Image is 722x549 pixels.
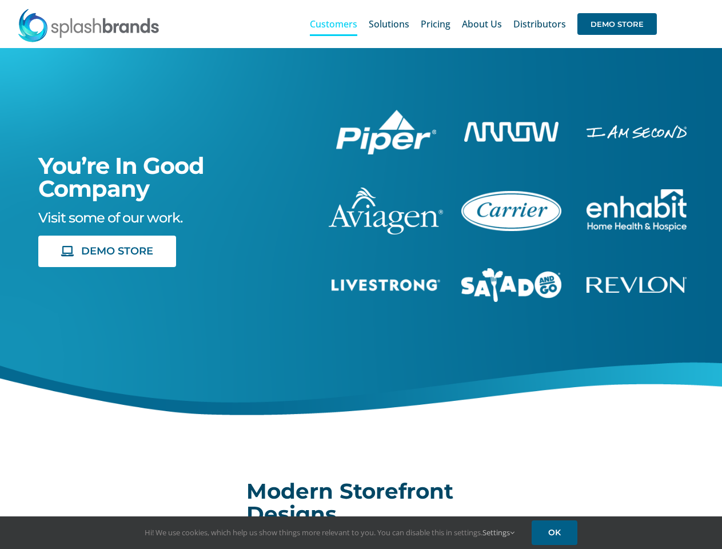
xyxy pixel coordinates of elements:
[81,245,153,257] span: DEMO STORE
[587,275,687,288] a: revlon-flat-white
[461,268,561,303] img: Salad And Go Store
[587,277,687,293] img: Revlon
[421,19,450,29] span: Pricing
[369,19,409,29] span: Solutions
[310,19,357,29] span: Customers
[310,6,357,42] a: Customers
[464,120,559,133] a: arrow-white
[462,19,502,29] span: About Us
[577,6,657,42] a: DEMO STORE
[587,125,687,138] img: I Am Second Store
[513,19,566,29] span: Distributors
[464,122,559,142] img: Arrow Store
[329,188,443,234] img: aviagen-1C
[332,277,440,290] a: livestrong-5E-website
[421,6,450,42] a: Pricing
[38,152,204,202] span: You’re In Good Company
[482,527,514,538] a: Settings
[461,266,561,279] a: sng-1C
[336,110,436,154] img: Piper Pilot Ship
[38,236,177,267] a: DEMO STORE
[332,279,440,291] img: Livestrong Store
[310,6,657,42] nav: Main Menu
[336,108,436,121] a: piper-White
[532,520,577,545] a: OK
[246,480,476,526] h2: Modern Storefront Designs
[587,188,687,200] a: enhabit-stacked-white
[513,6,566,42] a: Distributors
[38,209,182,226] span: Visit some of our work.
[577,13,657,35] span: DEMO STORE
[17,8,160,42] img: SplashBrands.com Logo
[587,124,687,136] a: enhabit-stacked-white
[587,189,687,232] img: Enhabit Gear Store
[461,189,561,202] a: carrier-1B
[461,191,561,231] img: Carrier Brand Store
[145,527,514,538] span: Hi! We use cookies, which help us show things more relevant to you. You can disable this in setti...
